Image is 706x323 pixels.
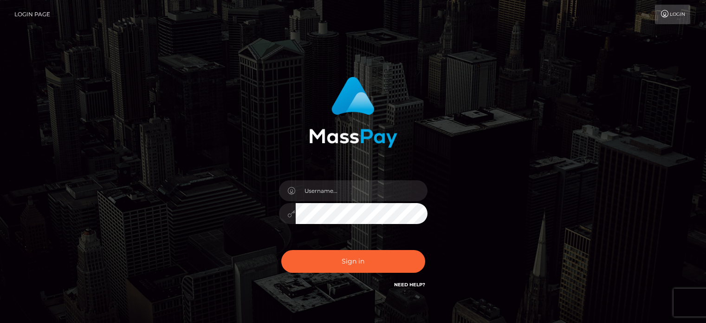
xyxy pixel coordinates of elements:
[296,180,427,201] input: Username...
[655,5,690,24] a: Login
[309,77,397,148] img: MassPay Login
[394,282,425,288] a: Need Help?
[14,5,50,24] a: Login Page
[281,250,425,273] button: Sign in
